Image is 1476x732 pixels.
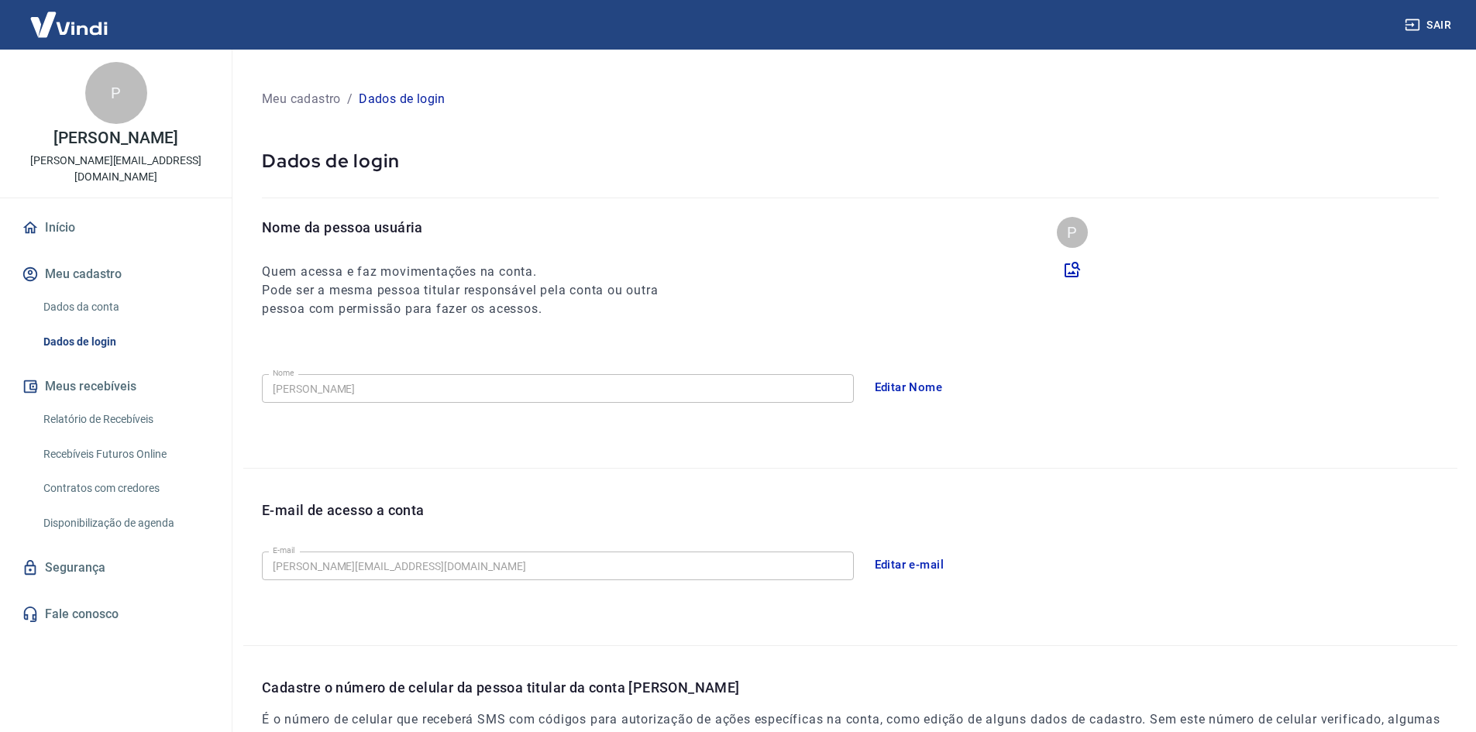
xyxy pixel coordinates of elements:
p: Dados de login [262,149,1439,173]
p: [PERSON_NAME][EMAIL_ADDRESS][DOMAIN_NAME] [12,153,219,185]
label: E-mail [273,545,294,556]
a: Dados de login [37,326,213,358]
button: Meu cadastro [19,257,213,291]
img: Vindi [19,1,119,48]
p: Nome da pessoa usuária [262,217,686,238]
button: Sair [1402,11,1457,40]
p: / [347,90,353,108]
button: Editar Nome [866,371,951,404]
a: Recebíveis Futuros Online [37,438,213,470]
a: Início [19,211,213,245]
button: Editar e-mail [866,548,953,581]
a: Dados da conta [37,291,213,323]
div: P [1057,217,1088,248]
button: Meus recebíveis [19,369,213,404]
a: Segurança [19,551,213,585]
div: P [85,62,147,124]
label: Nome [273,367,294,379]
p: E-mail de acesso a conta [262,500,425,521]
a: Disponibilização de agenda [37,507,213,539]
h6: Quem acessa e faz movimentações na conta. [262,263,686,281]
a: Contratos com credores [37,473,213,504]
p: Meu cadastro [262,90,341,108]
p: Cadastre o número de celular da pessoa titular da conta [PERSON_NAME] [262,677,1457,698]
p: [PERSON_NAME] [53,130,177,146]
a: Relatório de Recebíveis [37,404,213,435]
a: Fale conosco [19,597,213,631]
p: Dados de login [359,90,446,108]
h6: Pode ser a mesma pessoa titular responsável pela conta ou outra pessoa com permissão para fazer o... [262,281,686,318]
